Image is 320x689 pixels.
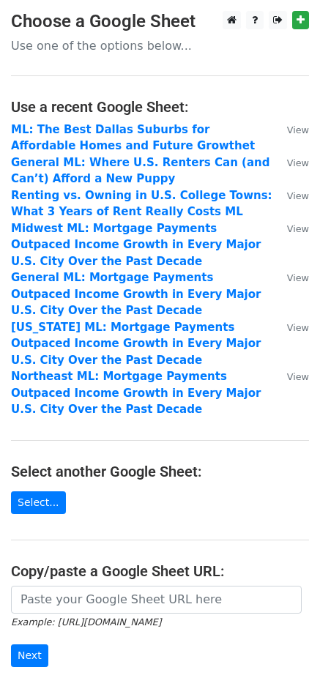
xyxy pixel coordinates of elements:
small: View [287,322,309,333]
a: View [272,189,309,202]
a: View [272,370,309,383]
small: View [287,371,309,382]
small: View [287,124,309,135]
small: View [287,157,309,168]
small: Example: [URL][DOMAIN_NAME] [11,617,161,627]
a: View [272,123,309,136]
small: View [287,223,309,234]
a: [US_STATE] ML: Mortgage Payments Outpaced Income Growth in Every Major U.S. City Over the Past De... [11,321,261,367]
small: View [287,190,309,201]
input: Next [11,644,48,667]
a: View [272,156,309,169]
a: Midwest ML: Mortgage Payments Outpaced Income Growth in Every Major U.S. City Over the Past Decade [11,222,261,268]
h4: Select another Google Sheet: [11,463,309,480]
a: Northeast ML: Mortgage Payments Outpaced Income Growth in Every Major U.S. City Over the Past Decade [11,370,261,416]
a: General ML: Where U.S. Renters Can (and Can’t) Afford a New Puppy [11,156,269,186]
h4: Copy/paste a Google Sheet URL: [11,562,309,580]
a: View [272,271,309,284]
a: View [272,321,309,334]
a: Renting vs. Owning in U.S. College Towns: What 3 Years of Rent Really Costs ML [11,189,272,219]
small: View [287,272,309,283]
p: Use one of the options below... [11,38,309,53]
input: Paste your Google Sheet URL here [11,586,302,614]
a: View [272,222,309,235]
h3: Choose a Google Sheet [11,11,309,32]
a: ML: The Best Dallas Suburbs for Affordable Homes and Future Growthet [11,123,255,153]
h4: Use a recent Google Sheet: [11,98,309,116]
a: Select... [11,491,66,514]
a: General ML: Mortgage Payments Outpaced Income Growth in Every Major U.S. City Over the Past Decade [11,271,261,317]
